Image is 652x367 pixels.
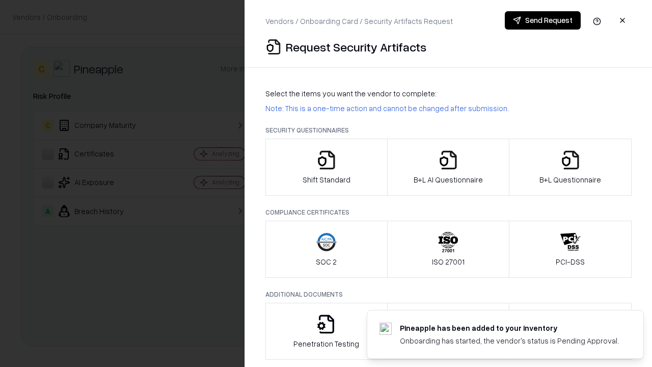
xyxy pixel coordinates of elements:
[556,256,585,267] p: PCI-DSS
[505,11,581,30] button: Send Request
[400,323,619,333] div: Pineapple has been added to your inventory
[265,103,632,114] p: Note: This is a one-time action and cannot be changed after submission.
[265,208,632,217] p: Compliance Certificates
[316,256,337,267] p: SOC 2
[509,139,632,196] button: B+L Questionnaire
[265,290,632,299] p: Additional Documents
[432,256,465,267] p: ISO 27001
[265,139,388,196] button: Shift Standard
[387,303,510,360] button: Privacy Policy
[414,174,483,185] p: B+L AI Questionnaire
[379,323,392,335] img: pineappleenergy.com
[265,303,388,360] button: Penetration Testing
[539,174,601,185] p: B+L Questionnaire
[293,338,359,349] p: Penetration Testing
[387,221,510,278] button: ISO 27001
[387,139,510,196] button: B+L AI Questionnaire
[265,126,632,135] p: Security Questionnaires
[303,174,350,185] p: Shift Standard
[265,16,453,27] p: Vendors / Onboarding Card / Security Artifacts Request
[509,221,632,278] button: PCI-DSS
[509,303,632,360] button: Data Processing Agreement
[265,221,388,278] button: SOC 2
[265,88,632,99] p: Select the items you want the vendor to complete:
[286,39,426,55] p: Request Security Artifacts
[400,335,619,346] div: Onboarding has started, the vendor's status is Pending Approval.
